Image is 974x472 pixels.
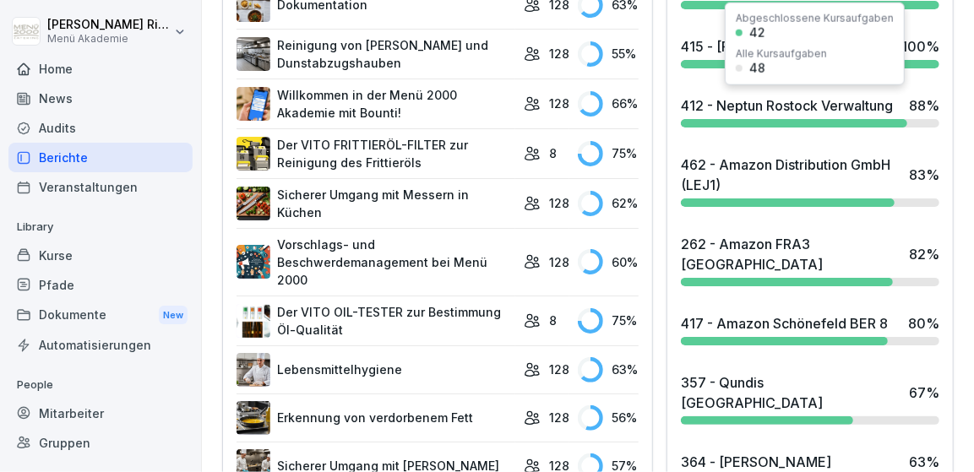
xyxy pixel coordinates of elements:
[237,245,270,279] img: m8bvy8z8kneahw7tpdkl7btm.png
[674,148,946,214] a: 462 - Amazon Distribution GmbH (LEJ1)83%
[47,33,171,45] p: Menü Akademie
[237,303,515,339] a: Der VITO OIL-TESTER zur Bestimmung Öl-Qualität
[736,14,894,24] div: Abgeschlossene Kursaufgaben
[549,409,569,426] p: 128
[8,54,193,84] a: Home
[237,304,270,338] img: up30sq4qohmlf9oyka1pt50j.png
[47,18,171,32] p: [PERSON_NAME] Riediger
[578,308,639,334] div: 75 %
[237,137,270,171] img: lxawnajjsce9vyoprlfqagnf.png
[8,330,193,360] a: Automatisierungen
[8,84,193,113] a: News
[237,186,515,221] a: Sicherer Umgang mit Messern in Küchen
[909,165,939,185] div: 83 %
[549,253,569,271] p: 128
[681,155,901,195] div: 462 - Amazon Distribution GmbH (LEJ1)
[237,353,270,387] img: jz0fz12u36edh1e04itkdbcq.png
[681,372,901,413] div: 357 - Qundis [GEOGRAPHIC_DATA]
[681,234,901,274] div: 262 - Amazon FRA3 [GEOGRAPHIC_DATA]
[237,86,515,122] a: Willkommen in der Menü 2000 Akademie mit Bounti!
[681,313,888,334] div: 417 - Amazon Schönefeld BER 8
[578,91,639,117] div: 66 %
[749,27,765,39] div: 42
[674,307,946,352] a: 417 - Amazon Schönefeld BER 880%
[549,45,569,62] p: 128
[8,372,193,399] p: People
[901,36,939,57] div: 100 %
[909,244,939,264] div: 82 %
[549,95,569,112] p: 128
[909,452,939,472] div: 63 %
[159,306,188,325] div: New
[681,36,829,57] div: 415 - [PERSON_NAME]
[8,270,193,300] a: Pfade
[674,227,946,293] a: 262 - Amazon FRA3 [GEOGRAPHIC_DATA]82%
[749,62,765,74] div: 48
[674,89,946,134] a: 412 - Neptun Rostock Verwaltung88%
[237,87,270,121] img: xh3bnih80d1pxcetv9zsuevg.png
[578,191,639,216] div: 62 %
[578,405,639,431] div: 56 %
[237,353,515,387] a: Lebensmittelhygiene
[681,452,831,472] div: 364 - [PERSON_NAME]
[578,41,639,67] div: 55 %
[8,300,193,331] div: Dokumente
[674,366,946,431] a: 357 - Qundis [GEOGRAPHIC_DATA]67%
[237,187,270,220] img: bnqppd732b90oy0z41dk6kj2.png
[237,36,515,72] a: Reinigung von [PERSON_NAME] und Dunstabzugshauben
[237,136,515,171] a: Der VITO FRITTIERÖL-FILTER zur Reinigung des Frittieröls
[578,141,639,166] div: 75 %
[578,357,639,382] div: 63 %
[8,113,193,143] a: Audits
[8,172,193,202] a: Veranstaltungen
[237,401,270,435] img: vqex8dna0ap6n9z3xzcqrj3m.png
[237,401,515,435] a: Erkennung von verdorbenem Fett
[8,399,193,428] a: Mitarbeiter
[8,241,193,270] a: Kurse
[8,300,193,331] a: DokumenteNew
[674,30,946,75] a: 415 - [PERSON_NAME]100%
[578,249,639,274] div: 60 %
[549,361,569,378] p: 128
[681,95,893,116] div: 412 - Neptun Rostock Verwaltung
[8,143,193,172] a: Berichte
[549,194,569,212] p: 128
[8,428,193,458] a: Gruppen
[237,37,270,71] img: mfnj94a6vgl4cypi86l5ezmw.png
[549,312,557,329] p: 8
[908,313,939,334] div: 80 %
[8,214,193,241] p: Library
[237,236,515,289] a: Vorschlags- und Beschwerdemanagement bei Menü 2000
[909,95,939,116] div: 88 %
[549,144,557,162] p: 8
[909,382,939,403] div: 67 %
[736,49,827,59] div: Alle Kursaufgaben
